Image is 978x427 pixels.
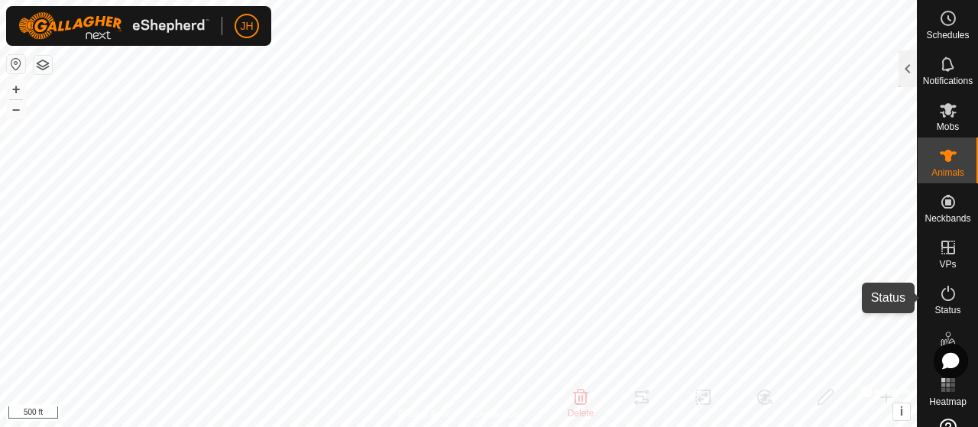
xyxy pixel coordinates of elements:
span: Schedules [926,31,969,40]
span: VPs [939,260,956,269]
button: Reset Map [7,55,25,73]
a: Privacy Policy [398,407,455,421]
span: Neckbands [925,214,970,223]
button: + [7,80,25,99]
span: Status [934,306,960,315]
button: – [7,100,25,118]
span: Mobs [937,122,959,131]
span: i [900,405,903,418]
button: i [893,403,910,420]
span: Notifications [923,76,973,86]
span: Animals [931,168,964,177]
span: Heatmap [929,397,967,406]
span: JH [240,18,253,34]
a: Contact Us [474,407,519,421]
img: Gallagher Logo [18,12,209,40]
button: Map Layers [34,56,52,74]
